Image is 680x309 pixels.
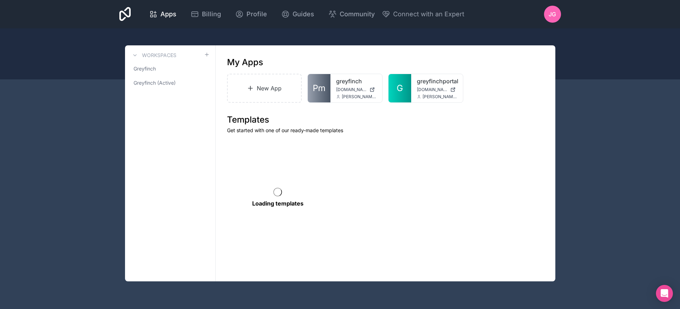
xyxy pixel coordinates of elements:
a: Workspaces [131,51,176,60]
a: Greyfinch [131,62,210,75]
span: [PERSON_NAME][EMAIL_ADDRESS][PERSON_NAME][DOMAIN_NAME] [423,94,457,100]
a: Greyfinch (Active) [131,77,210,89]
div: Open Intercom Messenger [656,285,673,302]
p: Get started with one of our ready-made templates [227,127,544,134]
h1: My Apps [227,57,263,68]
p: Loading templates [252,199,304,208]
span: Apps [160,9,176,19]
span: Guides [293,9,314,19]
span: Greyfinch (Active) [134,79,176,86]
span: JG [549,10,556,18]
a: Billing [185,6,227,22]
span: Greyfinch [134,65,156,72]
a: Community [323,6,380,22]
a: New App [227,74,302,103]
span: Community [340,9,375,19]
h3: Workspaces [142,52,176,59]
span: Connect with an Expert [393,9,464,19]
span: [DOMAIN_NAME] [417,87,447,92]
h1: Templates [227,114,544,125]
button: Connect with an Expert [382,9,464,19]
span: Pm [313,83,325,94]
a: Profile [229,6,273,22]
span: Profile [246,9,267,19]
a: Apps [143,6,182,22]
span: G [397,83,403,94]
a: greyfinchportal [417,77,457,85]
a: [DOMAIN_NAME] [336,87,376,92]
a: Pm [308,74,330,102]
a: G [389,74,411,102]
span: Billing [202,9,221,19]
a: greyfinch [336,77,376,85]
span: [PERSON_NAME][EMAIL_ADDRESS][PERSON_NAME][DOMAIN_NAME] [342,94,376,100]
a: Guides [276,6,320,22]
span: [DOMAIN_NAME] [336,87,367,92]
a: [DOMAIN_NAME] [417,87,457,92]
